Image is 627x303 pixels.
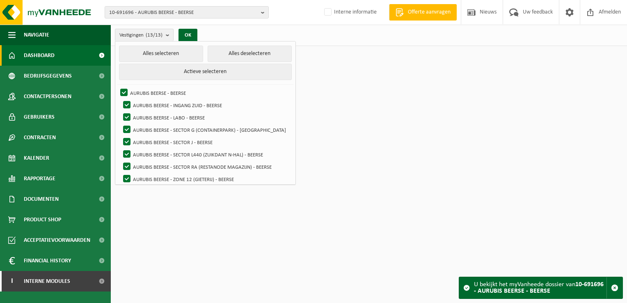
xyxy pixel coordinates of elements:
div: U bekijkt het myVanheede dossier van [474,277,606,298]
button: OK [178,29,197,42]
button: Vestigingen(13/13) [115,29,174,41]
span: Vestigingen [119,29,162,41]
label: AURUBIS BEERSE - INGANG ZUID - BEERSE [121,99,291,111]
button: Alles selecteren [119,46,203,62]
label: AURUBIS BEERSE - SECTOR G (CONTAINERPARK) - [GEOGRAPHIC_DATA] [121,124,291,136]
span: 10-691696 - AURUBIS BEERSE - BEERSE [109,7,258,19]
span: I [8,271,16,292]
count: (13/13) [146,32,162,38]
span: Contactpersonen [24,86,71,107]
label: AURUBIS BEERSE - SECTOR RA (RESTANODE MAGAZIJN) - BEERSE [121,161,291,173]
label: AURUBIS BEERSE - LABO - BEERSE [121,111,291,124]
span: Rapportage [24,168,55,189]
span: Product Shop [24,209,61,230]
label: AURUBIS BEERSE - ZONE 12 (GIETERIJ) - BEERSE [121,173,291,185]
label: AURUBIS BEERSE - SECTOR J - BEERSE [121,136,291,148]
span: Dashboard [24,45,55,66]
span: Interne modules [24,271,70,292]
span: Documenten [24,189,59,209]
button: Actieve selecteren [119,64,291,80]
span: Contracten [24,127,56,148]
a: Offerte aanvragen [389,4,457,21]
span: Financial History [24,250,71,271]
button: 10-691696 - AURUBIS BEERSE - BEERSE [105,6,269,18]
span: Bedrijfsgegevens [24,66,72,86]
label: AURUBIS BEERSE - BEERSE [119,87,291,99]
strong: 10-691696 - AURUBIS BEERSE - BEERSE [474,281,604,294]
span: Gebruikers [24,107,55,127]
label: AURUBIS BEERSE - SECTOR L440 (ZUIKDANT N-HAL) - BEERSE [121,148,291,161]
button: Alles deselecteren [208,46,291,62]
span: Acceptatievoorwaarden [24,230,90,250]
span: Navigatie [24,25,49,45]
span: Kalender [24,148,49,168]
label: Interne informatie [323,6,377,18]
span: Offerte aanvragen [406,8,453,16]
